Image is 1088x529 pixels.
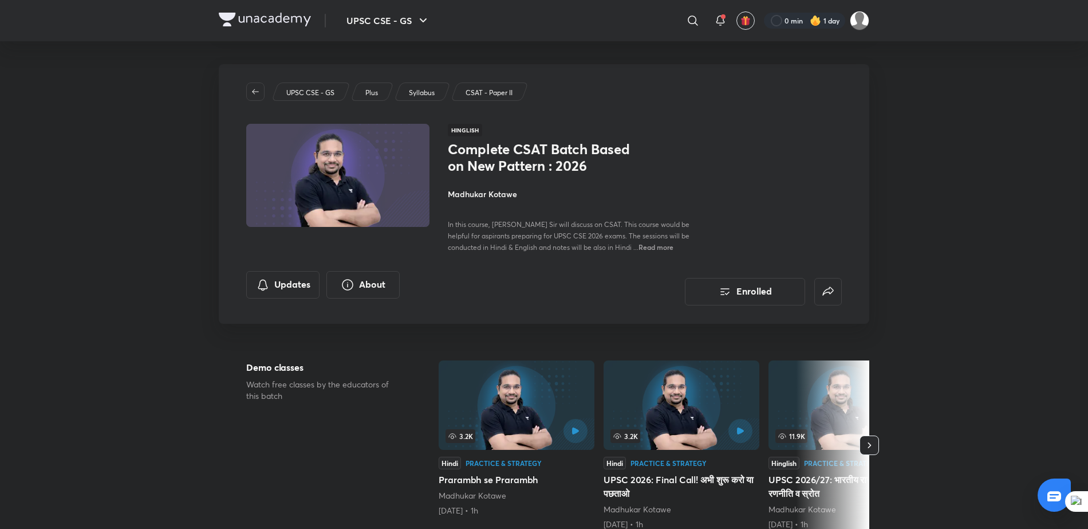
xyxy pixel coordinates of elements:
span: In this course, [PERSON_NAME] Sir will discuss on CSAT. This course would be helpful for aspirant... [448,220,689,252]
div: 11th May • 1h [439,505,594,516]
a: CSAT - Paper II [464,88,515,98]
p: Plus [365,88,378,98]
img: avatar [740,15,751,26]
div: Madhukar Kotawe [604,504,759,515]
a: 3.2KHindiPractice & StrategyPrarambh se PrarambhMadhukar Kotawe[DATE] • 1h [439,360,594,516]
div: Hinglish [768,457,799,469]
h1: Complete CSAT Batch Based on New Pattern : 2026 [448,141,635,174]
div: Madhukar Kotawe [439,490,594,501]
p: Syllabus [409,88,435,98]
p: CSAT - Paper II [466,88,513,98]
div: Hindi [604,457,626,469]
a: Syllabus [407,88,437,98]
img: Ayushi Singh [850,11,869,30]
button: About [326,271,400,299]
img: Thumbnail [245,123,431,228]
p: UPSC CSE - GS [286,88,334,98]
span: Read more [638,242,673,252]
p: Watch free classes by the educators of this batch [246,379,402,402]
h5: Prarambh se Prarambh [439,473,594,487]
div: Hindi [439,457,461,469]
div: Practice & Strategy [466,460,542,467]
a: Company Logo [219,13,311,29]
a: Madhukar Kotawe [439,490,506,501]
a: UPSC CSE - GS [285,88,337,98]
button: Enrolled [685,278,805,305]
h4: Madhukar Kotawe [448,188,704,200]
span: 3.2K [610,429,640,443]
span: 11.9K [775,429,807,443]
img: streak [810,15,821,26]
h5: UPSC 2026: Final Call! अभी शुरू करो या पछताओ [604,473,759,500]
span: 3.2K [446,429,475,443]
button: false [814,278,842,305]
a: Madhukar Kotawe [604,504,671,515]
button: UPSC CSE - GS [340,9,437,32]
span: Hinglish [448,124,482,136]
h5: Demo classes [246,360,402,374]
a: Prarambh se Prarambh [439,360,594,516]
img: Company Logo [219,13,311,26]
button: avatar [736,11,755,30]
a: Madhukar Kotawe [768,504,836,515]
div: Madhukar Kotawe [768,504,924,515]
button: Updates [246,271,320,299]
div: Practice & Strategy [630,460,707,467]
a: Plus [364,88,380,98]
h5: UPSC 2026/27: भारतीय राजव्यवस्था : रणनीति व स्रोत [768,473,924,500]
